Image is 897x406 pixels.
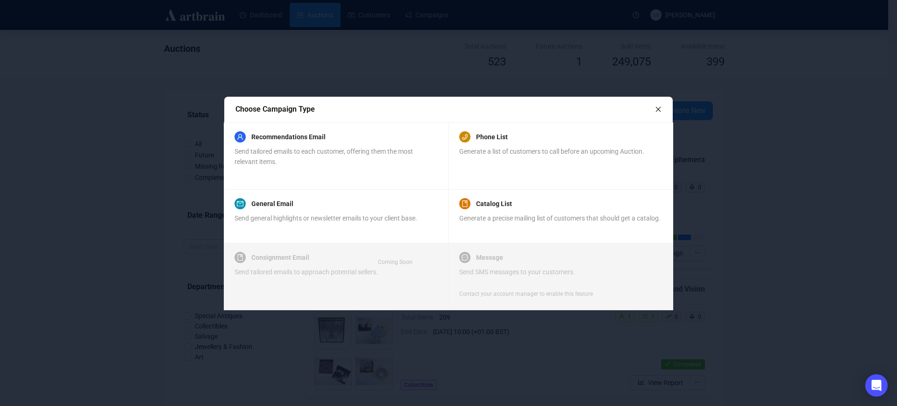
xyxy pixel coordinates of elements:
[462,200,468,207] span: book
[251,198,293,209] a: General Email
[476,252,503,263] a: Message
[459,268,575,276] span: Send SMS messages to your customers.
[865,374,888,397] div: Open Intercom Messenger
[459,214,661,222] span: Generate a precise mailing list of customers that should get a catalog.
[476,131,508,142] a: Phone List
[251,252,309,263] a: Consignment Email
[235,268,378,276] span: Send tailored emails to approach potential sellers.
[237,200,243,207] span: mail
[459,148,644,155] span: Generate a list of customers to call before an upcoming Auction.
[655,106,662,113] span: close
[476,198,512,209] a: Catalog List
[251,131,326,142] a: Recommendations Email
[237,134,243,140] span: user
[462,254,468,261] span: message
[235,148,413,165] span: Send tailored emails to each customer, offering them the most relevant items.
[235,214,417,222] span: Send general highlights or newsletter emails to your client base.
[235,103,655,115] div: Choose Campaign Type
[462,134,468,140] span: phone
[459,289,593,299] div: Contact your account manager to enable this feature
[237,254,243,261] span: book
[378,257,413,267] div: Coming Soon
